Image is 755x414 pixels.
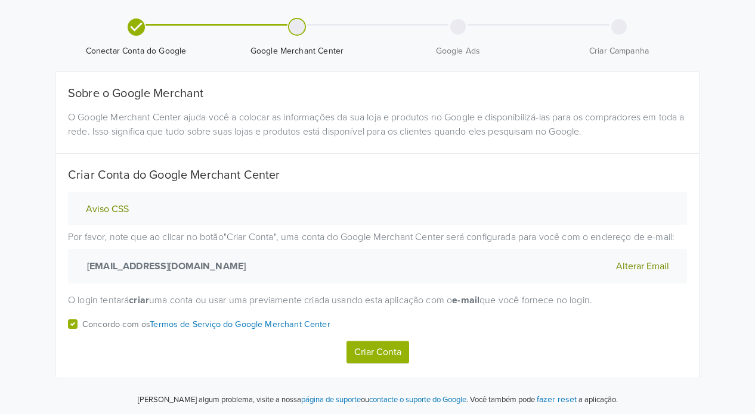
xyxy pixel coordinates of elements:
[346,341,409,363] button: Criar Conta
[68,293,687,307] p: O login tentará uma conta ou usar uma previamente criada usando esta aplicação com o que você for...
[221,45,373,57] span: Google Merchant Center
[82,203,132,216] button: Aviso CSS
[59,110,696,139] div: O Google Merchant Center ajuda você a colocar as informações da sua loja e produtos no Google e d...
[150,319,330,329] a: Termos de Serviço do Google Merchant Center
[60,45,212,57] span: Conectar Conta do Google
[301,395,361,404] a: página de suporte
[129,294,149,306] strong: criar
[68,86,687,101] h5: Sobre o Google Merchant
[543,45,695,57] span: Criar Campanha
[369,395,466,404] a: contacte o suporte do Google
[138,394,468,406] p: [PERSON_NAME] algum problema, visite a nossa ou .
[82,318,330,331] p: Concordo com os
[468,393,618,406] p: Você também pode a aplicação.
[537,393,577,406] button: fazer reset
[452,294,479,306] strong: e-mail
[82,259,246,273] strong: [EMAIL_ADDRESS][DOMAIN_NAME]
[68,168,687,182] h5: Criar Conta do Google Merchant Center
[382,45,534,57] span: Google Ads
[68,230,687,284] p: Por favor, note que ao clicar no botão " Criar Conta " , uma conta do Google Merchant Center será...
[612,259,673,274] button: Alterar Email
